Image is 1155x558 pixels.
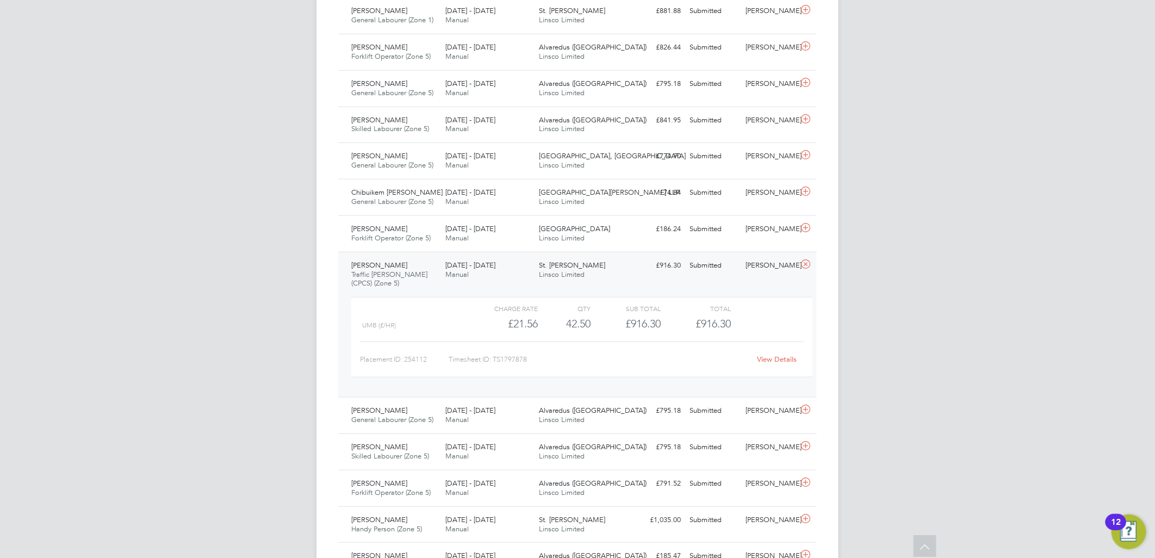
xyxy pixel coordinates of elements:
span: Linsco Limited [539,160,585,170]
span: umb (£/HR) [362,321,396,329]
button: Open Resource Center, 12 new notifications [1111,514,1146,549]
span: [GEOGRAPHIC_DATA], [GEOGRAPHIC_DATA] [539,151,686,160]
div: Placement ID: 254112 [360,351,449,368]
span: [PERSON_NAME] [351,79,407,88]
span: Linsco Limited [539,197,585,206]
span: Manual [445,270,469,279]
span: [DATE] - [DATE] [445,261,495,270]
a: View Details [757,355,797,364]
span: [PERSON_NAME] [351,151,407,160]
span: Manual [445,197,469,206]
span: Forklift Operator (Zone 5) [351,233,431,243]
div: £841.95 [629,111,685,129]
div: 12 [1111,522,1121,536]
span: General Labourer (Zone 5) [351,415,433,424]
span: [PERSON_NAME] [351,224,407,233]
div: £774.90 [629,147,685,165]
div: Sub Total [591,302,661,315]
span: Alvaredus ([GEOGRAPHIC_DATA]) [539,479,647,488]
span: [PERSON_NAME] [351,6,407,15]
span: Alvaredus ([GEOGRAPHIC_DATA]) [539,115,647,125]
span: [PERSON_NAME] [351,479,407,488]
div: £1,035.00 [629,511,685,529]
div: [PERSON_NAME] [742,184,798,202]
span: [DATE] - [DATE] [445,42,495,52]
div: [PERSON_NAME] [742,111,798,129]
span: Linsco Limited [539,88,585,97]
span: Chibuikem [PERSON_NAME] [351,188,443,197]
span: [PERSON_NAME] [351,115,407,125]
div: Submitted [685,147,742,165]
span: Skilled Labourer (Zone 5) [351,124,429,133]
div: [PERSON_NAME] [742,438,798,456]
div: £791.52 [629,475,685,493]
div: Charge rate [468,302,538,315]
span: Linsco Limited [539,488,585,497]
span: Forklift Operator (Zone 5) [351,52,431,61]
div: Submitted [685,39,742,57]
div: Submitted [685,475,742,493]
div: £916.30 [591,315,661,333]
span: Linsco Limited [539,451,585,461]
span: Linsco Limited [539,124,585,133]
div: £795.18 [629,402,685,420]
span: Linsco Limited [539,233,585,243]
span: General Labourer (Zone 5) [351,88,433,97]
div: Submitted [685,2,742,20]
span: Alvaredus ([GEOGRAPHIC_DATA]) [539,406,647,415]
span: Manual [445,524,469,534]
span: [DATE] - [DATE] [445,406,495,415]
span: Linsco Limited [539,52,585,61]
span: [PERSON_NAME] [351,406,407,415]
span: [DATE] - [DATE] [445,115,495,125]
span: [DATE] - [DATE] [445,188,495,197]
div: £795.18 [629,75,685,93]
span: St. [PERSON_NAME] [539,6,606,15]
div: [PERSON_NAME] [742,39,798,57]
span: [DATE] - [DATE] [445,6,495,15]
span: Alvaredus ([GEOGRAPHIC_DATA]) [539,442,647,451]
span: £916.30 [696,317,731,330]
span: [GEOGRAPHIC_DATA][PERSON_NAME] LLP [539,188,680,197]
div: [PERSON_NAME] [742,2,798,20]
span: [PERSON_NAME] [351,515,407,524]
div: £186.24 [629,220,685,238]
div: Submitted [685,220,742,238]
div: [PERSON_NAME] [742,402,798,420]
div: £21.56 [468,315,538,333]
span: [DATE] - [DATE] [445,442,495,451]
div: [PERSON_NAME] [742,475,798,493]
span: [DATE] - [DATE] [445,479,495,488]
div: Submitted [685,184,742,202]
span: [PERSON_NAME] [351,261,407,270]
div: [PERSON_NAME] [742,75,798,93]
span: Traffic [PERSON_NAME] (CPCS) (Zone 5) [351,270,427,288]
span: [PERSON_NAME] [351,442,407,451]
span: Manual [445,160,469,170]
span: General Labourer (Zone 5) [351,197,433,206]
span: Skilled Labourer (Zone 5) [351,451,429,461]
span: [DATE] - [DATE] [445,79,495,88]
div: £795.18 [629,438,685,456]
div: Submitted [685,438,742,456]
div: [PERSON_NAME] [742,257,798,275]
span: Manual [445,233,469,243]
div: 42.50 [538,315,591,333]
div: £74.84 [629,184,685,202]
div: £881.88 [629,2,685,20]
span: Linsco Limited [539,524,585,534]
span: General Labourer (Zone 5) [351,160,433,170]
span: [GEOGRAPHIC_DATA] [539,224,611,233]
span: [DATE] - [DATE] [445,151,495,160]
div: £826.44 [629,39,685,57]
span: General Labourer (Zone 1) [351,15,433,24]
span: Alvaredus ([GEOGRAPHIC_DATA]) [539,42,647,52]
span: Manual [445,415,469,424]
span: Handy Person (Zone 5) [351,524,422,534]
div: Submitted [685,75,742,93]
span: Manual [445,451,469,461]
span: [DATE] - [DATE] [445,224,495,233]
span: Linsco Limited [539,15,585,24]
span: St. [PERSON_NAME] [539,261,606,270]
span: Manual [445,15,469,24]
